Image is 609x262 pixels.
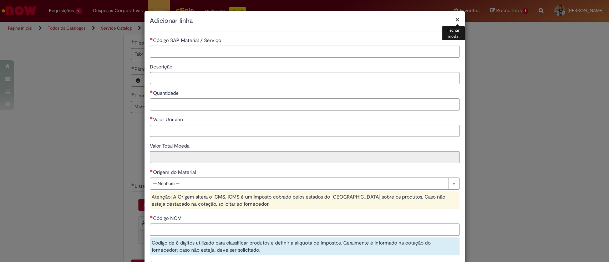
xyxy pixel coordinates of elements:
span: -- Nenhum -- [153,178,445,189]
span: Código NCM [153,215,183,221]
div: Código de 8 dígitos utilizado para classificar produtos e definir a alíquota de impostos. Geralme... [150,237,460,255]
span: Somente leitura - Valor Total Moeda [150,143,191,149]
h2: Adicionar linha [150,16,460,26]
span: Valor Unitário [153,116,184,123]
input: Valor Total Moeda [150,151,460,163]
span: Código SAP Material / Serviço [153,37,223,43]
input: Quantidade [150,98,460,111]
span: Necessários [150,215,153,218]
input: Valor Unitário [150,125,460,137]
span: Necessários [150,37,153,40]
span: Necessários [150,169,153,172]
span: Origem do Material [153,169,197,175]
span: Descrição [150,63,174,70]
span: Quantidade [153,90,180,96]
input: Código SAP Material / Serviço [150,46,460,58]
span: Necessários [150,117,153,119]
input: Descrição [150,72,460,84]
span: Necessários [150,90,153,93]
input: Código NCM [150,224,460,236]
div: Atenção: A Origem altera o ICMS. ICMS é um imposto cobrado pelos estados do [GEOGRAPHIC_DATA] sob... [150,191,460,209]
button: Fechar modal [455,16,460,23]
div: Fechar modal [442,26,465,40]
